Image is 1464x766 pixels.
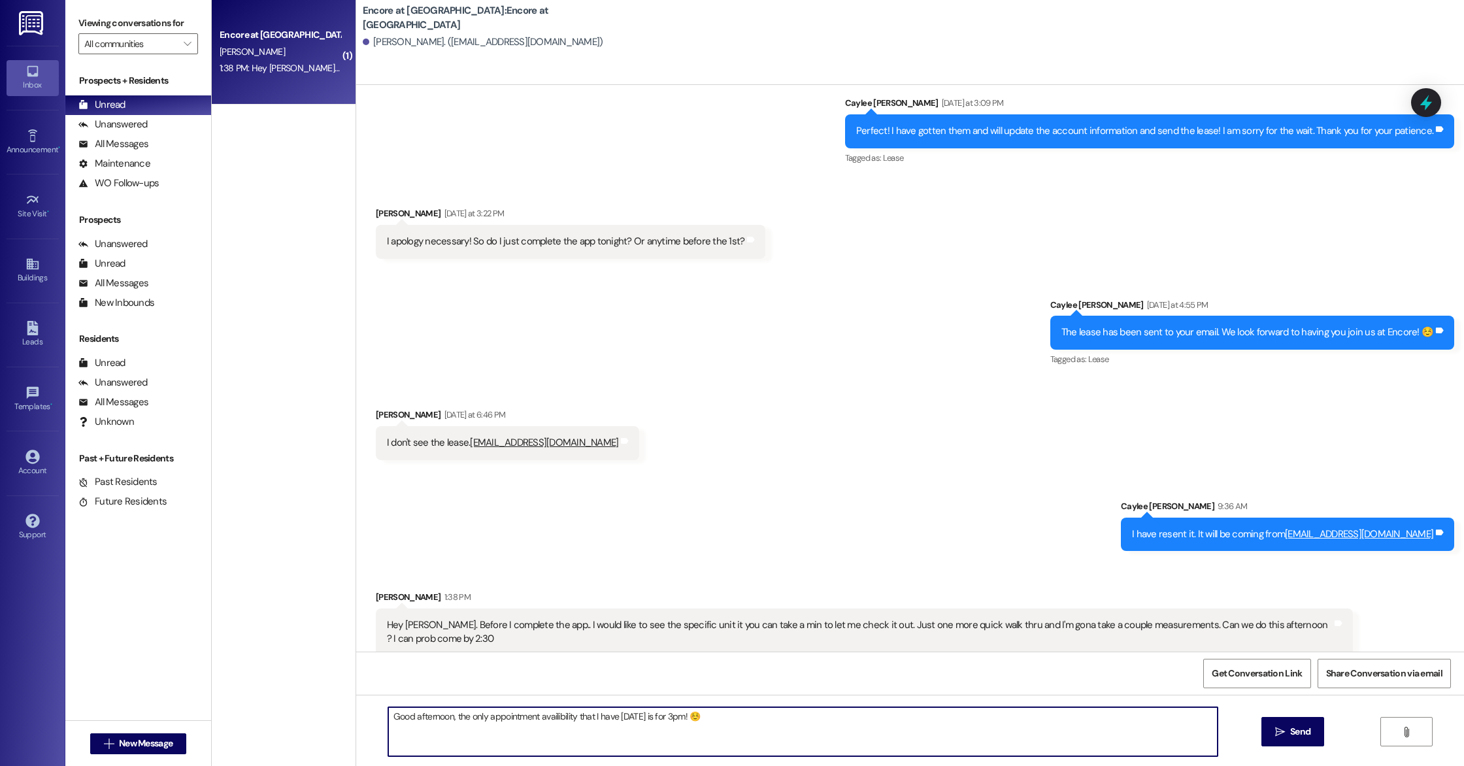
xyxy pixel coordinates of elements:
button: Send [1261,717,1325,746]
i:  [1275,727,1285,737]
b: Encore at [GEOGRAPHIC_DATA]: Encore at [GEOGRAPHIC_DATA] [363,4,624,32]
div: Past Residents [78,475,158,489]
span: New Message [119,737,173,750]
span: Lease [883,152,904,163]
div: 1:38 PM: Hey [PERSON_NAME]. Before I complete the app.. I would like to see the specific unit it ... [220,62,1213,74]
span: Share Conversation via email [1326,667,1442,680]
div: Unknown [78,415,134,429]
div: Unread [78,98,125,112]
div: Unanswered [78,376,148,390]
button: New Message [90,733,187,754]
div: [DATE] at 4:55 PM [1144,298,1208,312]
div: Unanswered [78,118,148,131]
i:  [1401,727,1411,737]
a: Templates • [7,382,59,417]
div: Encore at [GEOGRAPHIC_DATA] [220,28,341,42]
input: All communities [84,33,177,54]
div: All Messages [78,137,148,151]
div: Prospects + Residents [65,74,211,88]
span: [PERSON_NAME] [220,46,285,58]
div: I apology necessary! So do I just complete the app tonight? Or anytime before the 1st? [387,235,745,248]
div: [DATE] at 3:22 PM [441,207,505,220]
a: Inbox [7,60,59,95]
div: [DATE] at 3:09 PM [939,96,1004,110]
i:  [184,39,191,49]
div: [PERSON_NAME] [376,408,640,426]
a: [EMAIL_ADDRESS][DOMAIN_NAME] [1285,527,1433,541]
div: [PERSON_NAME] [376,590,1354,608]
div: Tagged as: [845,148,1454,167]
span: Get Conversation Link [1212,667,1302,680]
div: Future Residents [78,495,167,508]
div: Hey [PERSON_NAME]. Before I complete the app.. I would like to see the specific unit it you can t... [387,618,1333,646]
span: Lease [1088,354,1109,365]
span: • [58,143,60,152]
button: Share Conversation via email [1318,659,1451,688]
div: Caylee [PERSON_NAME] [1121,499,1454,518]
span: • [47,207,49,216]
div: WO Follow-ups [78,176,159,190]
a: Leads [7,317,59,352]
span: • [50,400,52,409]
div: Caylee [PERSON_NAME] [845,96,1454,114]
div: The lease has been sent to your email. We look forward to having you join us at Encore! ☺️ [1061,325,1433,339]
img: ResiDesk Logo [19,11,46,35]
div: 9:36 AM [1214,499,1247,513]
button: Get Conversation Link [1203,659,1310,688]
div: Unread [78,356,125,370]
div: Perfect! I have gotten them and will update the account information and send the lease! I am sorr... [856,124,1433,138]
div: [PERSON_NAME] [376,207,766,225]
div: Maintenance [78,157,150,171]
i:  [104,739,114,749]
textarea: Good afternoon, the only appointment availibility that I have [DATE] is for 3pm! ☺️ [388,707,1218,756]
div: I don't see the lease. [387,436,619,450]
div: All Messages [78,276,148,290]
div: 1:38 PM [441,590,471,604]
label: Viewing conversations for [78,13,198,33]
div: [PERSON_NAME]. ([EMAIL_ADDRESS][DOMAIN_NAME]) [363,35,603,49]
div: I have resent it. It will be coming from [1132,527,1433,541]
a: Support [7,510,59,545]
a: Site Visit • [7,189,59,224]
div: [DATE] at 6:46 PM [441,408,506,422]
div: Residents [65,332,211,346]
a: Buildings [7,253,59,288]
div: Tagged as: [1050,350,1454,369]
div: Unanswered [78,237,148,251]
div: All Messages [78,395,148,409]
div: Past + Future Residents [65,452,211,465]
a: Account [7,446,59,481]
span: Send [1290,725,1310,739]
div: Unread [78,257,125,271]
div: New Inbounds [78,296,154,310]
a: [EMAIL_ADDRESS][DOMAIN_NAME] [470,436,618,449]
div: Caylee [PERSON_NAME] [1050,298,1454,316]
div: Prospects [65,213,211,227]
